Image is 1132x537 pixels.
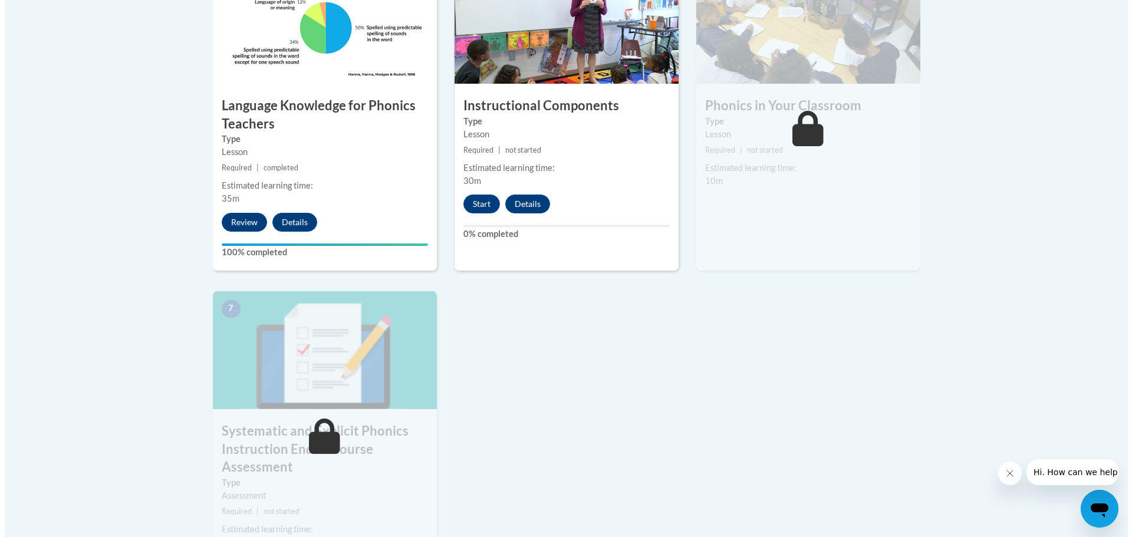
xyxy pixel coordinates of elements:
[217,507,247,516] span: Required
[217,523,423,536] div: Estimated learning time:
[459,146,489,154] span: Required
[217,213,262,232] button: Review
[1022,459,1114,485] iframe: Message from company
[217,193,235,203] span: 35m
[217,489,423,502] div: Assessment
[259,507,295,516] span: not started
[217,246,423,259] label: 100% completed
[700,115,907,128] label: Type
[700,128,907,141] div: Lesson
[993,462,1017,485] iframe: Close message
[217,179,423,192] div: Estimated learning time:
[208,422,432,476] h3: Systematic and Explicit Phonics Instruction End of Course Assessment
[459,115,665,128] label: Type
[700,146,730,154] span: Required
[217,163,247,172] span: Required
[450,97,674,115] h3: Instructional Components
[217,476,423,489] label: Type
[208,97,432,133] h3: Language Knowledge for Phonics Teachers
[459,176,476,186] span: 30m
[459,195,495,213] button: Start
[252,163,254,172] span: |
[692,97,916,115] h3: Phonics in Your Classroom
[459,228,665,241] label: 0% completed
[217,146,423,159] div: Lesson
[501,195,545,213] button: Details
[217,300,236,318] span: 7
[217,133,423,146] label: Type
[7,8,96,18] span: Hi. How can we help?
[208,291,432,409] img: Course Image
[735,146,738,154] span: |
[742,146,778,154] span: not started
[259,163,294,172] span: completed
[501,146,537,154] span: not started
[252,507,254,516] span: |
[493,146,496,154] span: |
[268,213,312,232] button: Details
[217,243,423,246] div: Your progress
[459,128,665,141] div: Lesson
[1076,490,1114,528] iframe: Button to launch messaging window
[459,162,665,174] div: Estimated learning time:
[700,176,718,186] span: 10m
[700,162,907,174] div: Estimated learning time:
